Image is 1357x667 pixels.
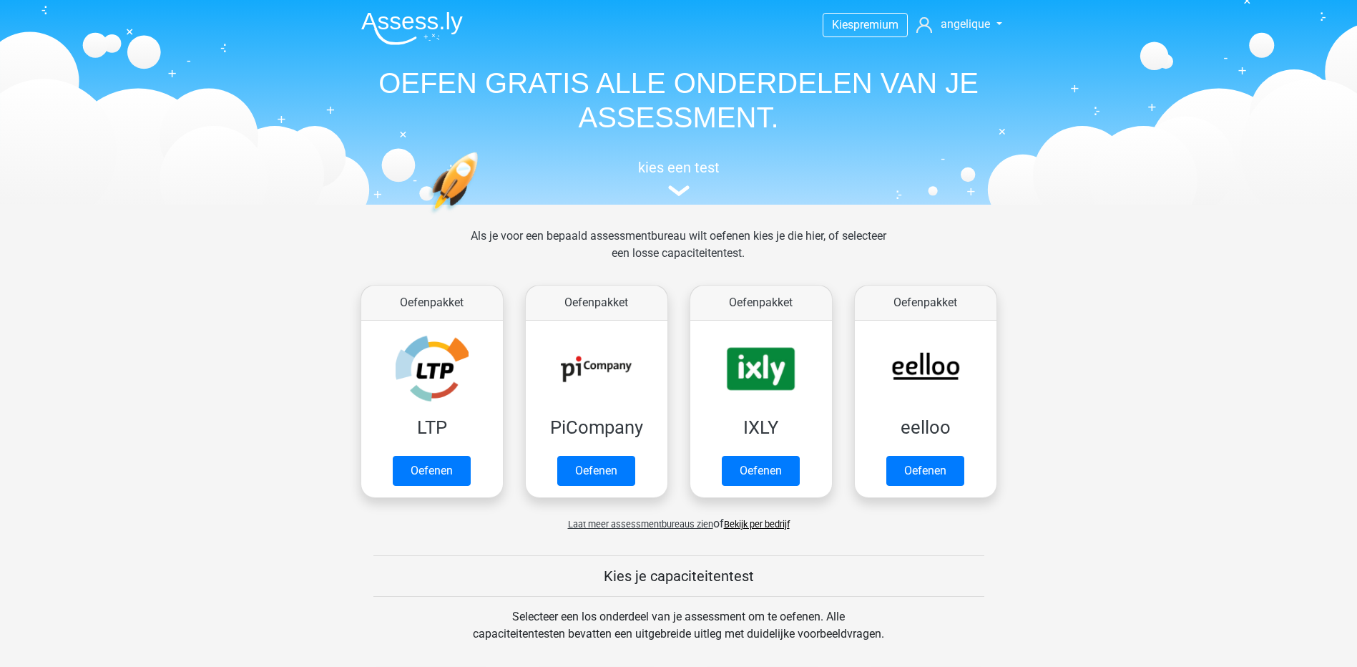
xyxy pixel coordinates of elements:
[350,159,1008,176] h5: kies een test
[886,456,964,486] a: Oefenen
[459,608,898,660] div: Selecteer een los onderdeel van je assessment om te oefenen. Alle capaciteitentesten bevatten een...
[941,17,990,31] span: angelique
[823,15,907,34] a: Kiespremium
[853,18,898,31] span: premium
[373,568,984,585] h5: Kies je capaciteitentest
[350,159,1008,197] a: kies een test
[428,152,534,281] img: oefenen
[724,519,790,530] a: Bekijk per bedrijf
[459,228,898,279] div: Als je voor een bepaald assessmentbureau wilt oefenen kies je die hier, of selecteer een losse ca...
[668,185,690,196] img: assessment
[832,18,853,31] span: Kies
[361,11,463,45] img: Assessly
[557,456,635,486] a: Oefenen
[350,504,1008,532] div: of
[393,456,471,486] a: Oefenen
[722,456,800,486] a: Oefenen
[350,66,1008,135] h1: OEFEN GRATIS ALLE ONDERDELEN VAN JE ASSESSMENT.
[568,519,713,530] span: Laat meer assessmentbureaus zien
[911,16,1007,33] a: angelique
